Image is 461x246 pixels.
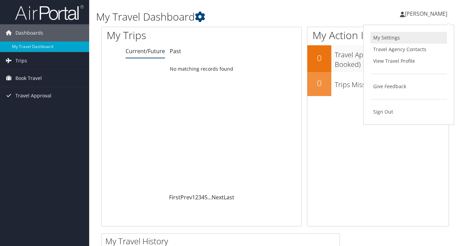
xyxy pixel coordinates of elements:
[96,10,335,24] h1: My Travel Dashboard
[405,10,447,17] span: [PERSON_NAME]
[370,32,447,44] a: My Settings
[126,47,165,55] a: Current/Future
[400,3,454,24] a: [PERSON_NAME]
[370,106,447,118] a: Sign Out
[335,47,449,69] h3: Travel Approvals Pending (Advisor Booked)
[15,87,51,104] span: Travel Approval
[198,194,201,201] a: 3
[15,24,43,42] span: Dashboards
[307,52,331,64] h2: 0
[169,194,180,201] a: First
[370,55,447,67] a: View Travel Profile
[195,194,198,201] a: 2
[208,194,212,201] span: …
[370,44,447,55] a: Travel Agency Contacts
[212,194,224,201] a: Next
[307,28,449,43] h1: My Action Items
[15,52,27,69] span: Trips
[307,45,449,72] a: 0Travel Approvals Pending (Advisor Booked)
[201,194,204,201] a: 4
[370,81,447,92] a: Give Feedback
[335,77,449,90] h3: Trips Missing Hotels
[192,194,195,201] a: 1
[107,28,213,43] h1: My Trips
[180,194,192,201] a: Prev
[204,194,208,201] a: 5
[15,70,42,87] span: Book Travel
[307,77,331,89] h2: 0
[224,194,234,201] a: Last
[15,4,84,21] img: airportal-logo.png
[170,47,181,55] a: Past
[102,63,302,75] td: No matching records found
[307,72,449,96] a: 0Trips Missing Hotels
